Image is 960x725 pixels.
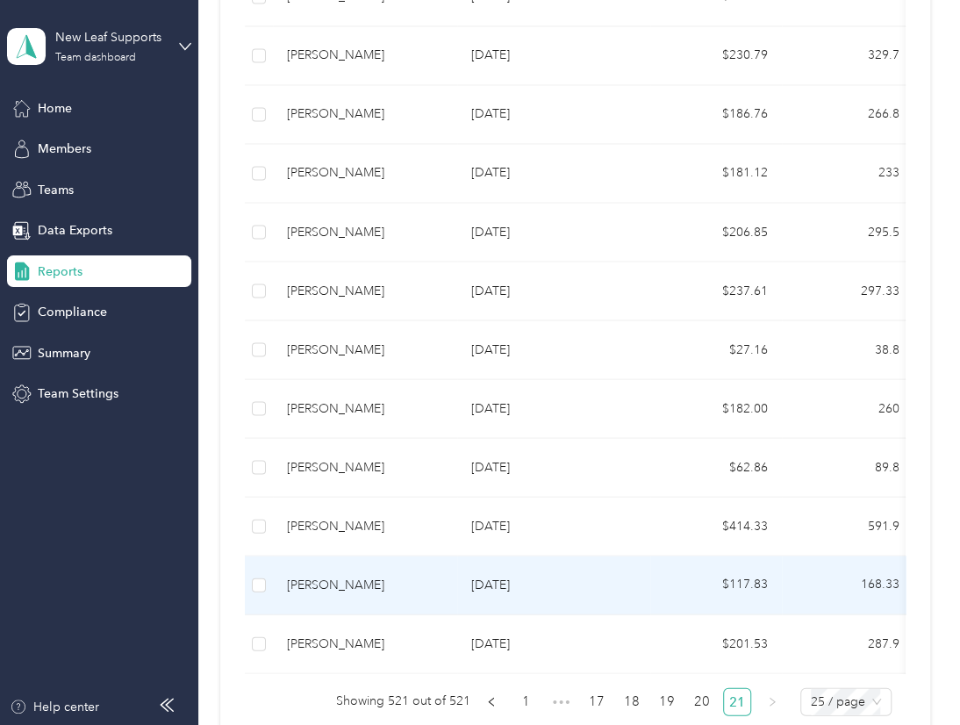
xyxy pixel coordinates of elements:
button: right [758,687,786,715]
div: [PERSON_NAME] [287,457,443,477]
td: 591.9 [782,497,913,556]
div: Page Size [800,687,892,715]
a: 20 [689,688,715,714]
li: Previous 5 Pages [548,687,576,715]
span: Compliance [38,303,107,321]
li: 17 [583,687,611,715]
td: $117.83 [650,556,782,614]
td: 233 [782,144,913,203]
div: [PERSON_NAME] [287,516,443,535]
span: left [486,696,497,707]
td: $414.33 [650,497,782,556]
span: Data Exports [38,221,112,240]
div: [PERSON_NAME] [287,46,443,65]
li: Previous Page [477,687,505,715]
a: 17 [584,688,610,714]
p: [DATE] [471,634,636,653]
td: $27.16 [650,320,782,379]
span: Team Settings [38,384,118,403]
td: 287.9 [782,614,913,673]
td: $182.00 [650,379,782,438]
p: [DATE] [471,398,636,418]
li: 18 [618,687,646,715]
span: Showing 521 out of 521 [336,687,470,714]
td: 297.33 [782,262,913,320]
a: 19 [654,688,680,714]
div: [PERSON_NAME] [287,340,443,359]
p: [DATE] [471,163,636,183]
p: [DATE] [471,46,636,65]
td: $230.79 [650,26,782,85]
span: Summary [38,344,90,362]
iframe: Everlance-gr Chat Button Frame [862,627,960,725]
p: [DATE] [471,222,636,241]
td: 295.5 [782,203,913,262]
p: [DATE] [471,457,636,477]
a: 18 [619,688,645,714]
td: 266.8 [782,85,913,144]
div: [PERSON_NAME] [287,281,443,300]
td: 260 [782,379,913,438]
td: $237.61 [650,262,782,320]
td: $206.85 [650,203,782,262]
div: [PERSON_NAME] [287,575,443,594]
td: $181.12 [650,144,782,203]
span: Home [38,99,72,118]
li: Next Page [758,687,786,715]
span: Reports [38,262,82,281]
div: [PERSON_NAME] [287,163,443,183]
p: [DATE] [471,281,636,300]
span: right [767,696,777,707]
div: New Leaf Supports [55,28,165,47]
li: 1 [512,687,541,715]
div: [PERSON_NAME] [287,104,443,124]
td: 329.7 [782,26,913,85]
span: Members [38,140,91,158]
a: 21 [724,688,750,714]
td: 89.8 [782,438,913,497]
button: Help center [10,698,99,716]
td: $186.76 [650,85,782,144]
div: [PERSON_NAME] [287,634,443,653]
span: 25 / page [811,688,881,714]
p: [DATE] [471,104,636,124]
span: Teams [38,181,74,199]
span: ••• [548,687,576,715]
p: [DATE] [471,340,636,359]
li: 20 [688,687,716,715]
td: $62.86 [650,438,782,497]
li: 19 [653,687,681,715]
a: 1 [513,688,540,714]
div: Team dashboard [55,53,136,63]
div: [PERSON_NAME] [287,398,443,418]
div: [PERSON_NAME] [287,222,443,241]
td: 38.8 [782,320,913,379]
td: 168.33 [782,556,913,614]
td: $201.53 [650,614,782,673]
button: left [477,687,505,715]
li: 21 [723,687,751,715]
p: [DATE] [471,516,636,535]
p: [DATE] [471,575,636,594]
